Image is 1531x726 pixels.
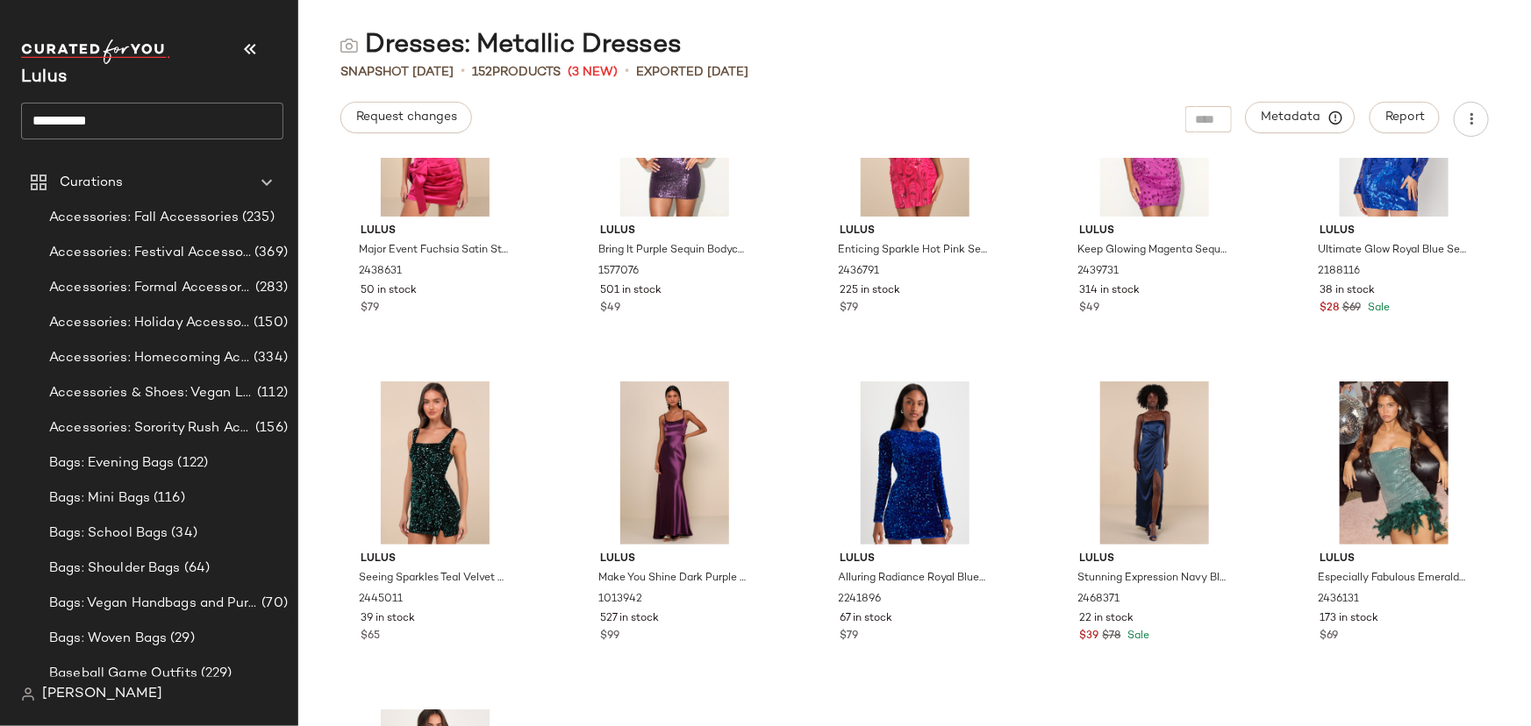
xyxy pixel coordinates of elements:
span: (112) [254,383,288,403]
img: 12909641_2436131.jpg [1306,381,1483,544]
img: svg%3e [340,37,358,54]
span: Bags: Mini Bags [49,488,150,509]
span: 152 [472,66,492,79]
span: Lulus [1080,224,1229,239]
span: 2445011 [359,592,403,608]
span: Baseball Game Outfits [49,664,197,684]
span: 2436131 [1318,592,1359,608]
span: Current Company Name [21,68,67,87]
span: (156) [252,418,288,438]
span: Major Event Fuchsia Satin Strapless Ruched Bow Mini Dress [359,243,508,259]
span: $49 [600,301,620,317]
span: Lulus [600,552,749,567]
span: Sale [1125,630,1150,642]
span: Report [1384,110,1425,125]
span: $28 [1320,301,1339,317]
span: • [461,61,465,82]
span: (70) [258,594,288,614]
span: Keep Glowing Magenta Sequin Lace-Up Bodycon Mini Dress [1078,243,1227,259]
span: $69 [1320,629,1338,644]
button: Request changes [340,102,472,133]
span: 314 in stock [1080,283,1141,299]
span: Accessories: Festival Accessories [49,243,251,263]
span: $79 [361,301,379,317]
span: $99 [600,629,619,644]
p: Exported [DATE] [636,63,748,82]
span: 2188116 [1318,264,1360,280]
span: 39 in stock [361,611,415,627]
span: Bags: School Bags [49,523,168,544]
span: Ultimate Glow Royal Blue Sequin Long Sleeve Bodycon Mini Dress [1318,243,1467,259]
span: (369) [251,243,288,263]
span: (34) [168,523,197,544]
span: Accessories: Sorority Rush Accessories [49,418,252,438]
span: Accessories: Formal Accessories [49,278,252,298]
img: 11999321_2445011.jpg [347,381,524,544]
span: 173 in stock [1320,611,1378,627]
span: 67 in stock [841,611,893,627]
span: Lulus [1320,552,1469,567]
span: Lulus [361,552,510,567]
span: Lulus [1080,552,1229,567]
span: 225 in stock [841,283,901,299]
img: svg%3e [21,687,35,701]
span: Enticing Sparkle Hot Pink Sequin Lace-Up Strapless Mini Dress [839,243,988,259]
span: Bags: Vegan Handbags and Purses [49,594,258,614]
span: $78 [1103,629,1121,644]
span: Lulus [600,224,749,239]
button: Metadata [1246,102,1356,133]
span: 501 in stock [600,283,662,299]
span: $79 [841,301,859,317]
span: Bring It Purple Sequin Bodycon Mini Dress [598,243,748,259]
img: 11976341_2468371.jpg [1066,381,1243,544]
span: Bags: Woven Bags [49,629,167,649]
span: $39 [1080,629,1099,644]
span: Metadata [1261,110,1341,125]
span: (283) [252,278,288,298]
span: 38 in stock [1320,283,1375,299]
span: 2468371 [1078,592,1120,608]
span: $49 [1080,301,1100,317]
span: 2241896 [839,592,882,608]
div: Products [472,63,561,82]
img: cfy_white_logo.C9jOOHJF.svg [21,39,170,64]
span: Bags: Shoulder Bags [49,559,181,579]
span: Curations [60,173,123,193]
span: 527 in stock [600,611,659,627]
span: (3 New) [568,63,618,82]
span: Accessories: Fall Accessories [49,208,239,228]
span: Accessories: Homecoming Accessories [49,348,250,368]
span: $69 [1342,301,1361,317]
span: 2438631 [359,264,402,280]
img: 11128981_1013942.jpg [586,381,763,544]
span: (235) [239,208,275,228]
span: Lulus [841,224,990,239]
span: (229) [197,664,233,684]
span: Stunning Expression Navy Blue Satin Pleated Tulip Maxi Dress [1078,571,1227,587]
span: (29) [167,629,195,649]
span: 50 in stock [361,283,417,299]
span: Especially Fabulous Emerald Sequin Feather Strapless Mini Dress [1318,571,1467,587]
span: Request changes [355,110,457,125]
span: (334) [250,348,288,368]
span: (64) [181,559,211,579]
span: Alluring Radiance Royal Blue Sequin Cutout Bodycon Mini Dress [839,571,988,587]
span: Lulus [361,224,510,239]
span: 2439731 [1078,264,1120,280]
div: Dresses: Metallic Dresses [340,28,682,63]
span: • [625,61,629,82]
span: Bags: Evening Bags [49,453,175,473]
span: 2436791 [839,264,880,280]
span: (150) [250,313,288,333]
span: $65 [361,629,380,644]
span: Accessories: Holiday Accessories [49,313,250,333]
span: Lulus [1320,224,1469,239]
span: Lulus [841,552,990,567]
span: $79 [841,629,859,644]
span: Seeing Sparkles Teal Velvet Sequin Square Neck Mini Dress [359,571,508,587]
span: 22 in stock [1080,611,1134,627]
button: Report [1370,102,1440,133]
span: Accessories & Shoes: Vegan Leather [49,383,254,403]
span: (122) [175,453,209,473]
span: Sale [1364,302,1390,314]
